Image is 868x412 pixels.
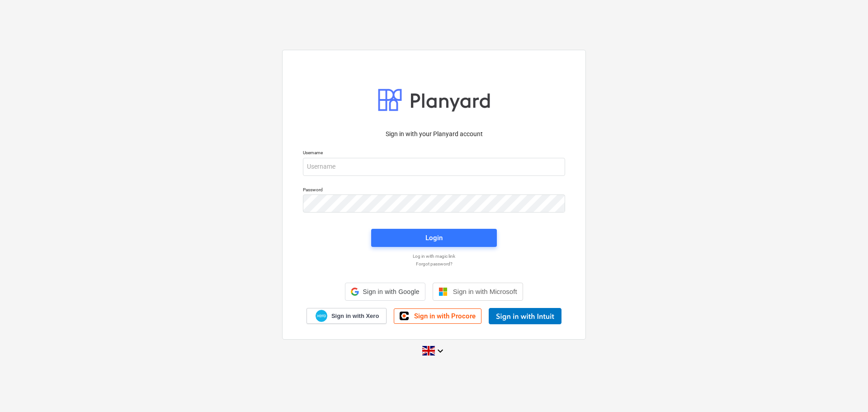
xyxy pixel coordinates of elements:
[298,253,570,259] a: Log in with magic link
[298,261,570,267] a: Forgot password?
[425,232,443,244] div: Login
[307,308,387,324] a: Sign in with Xero
[435,346,446,356] i: keyboard_arrow_down
[303,187,565,194] p: Password
[394,308,481,324] a: Sign in with Procore
[414,312,476,320] span: Sign in with Procore
[363,288,419,295] span: Sign in with Google
[303,150,565,157] p: Username
[345,283,425,301] div: Sign in with Google
[303,129,565,139] p: Sign in with your Planyard account
[371,229,497,247] button: Login
[316,310,327,322] img: Xero logo
[303,158,565,176] input: Username
[439,287,448,296] img: Microsoft logo
[331,312,379,320] span: Sign in with Xero
[453,288,517,295] span: Sign in with Microsoft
